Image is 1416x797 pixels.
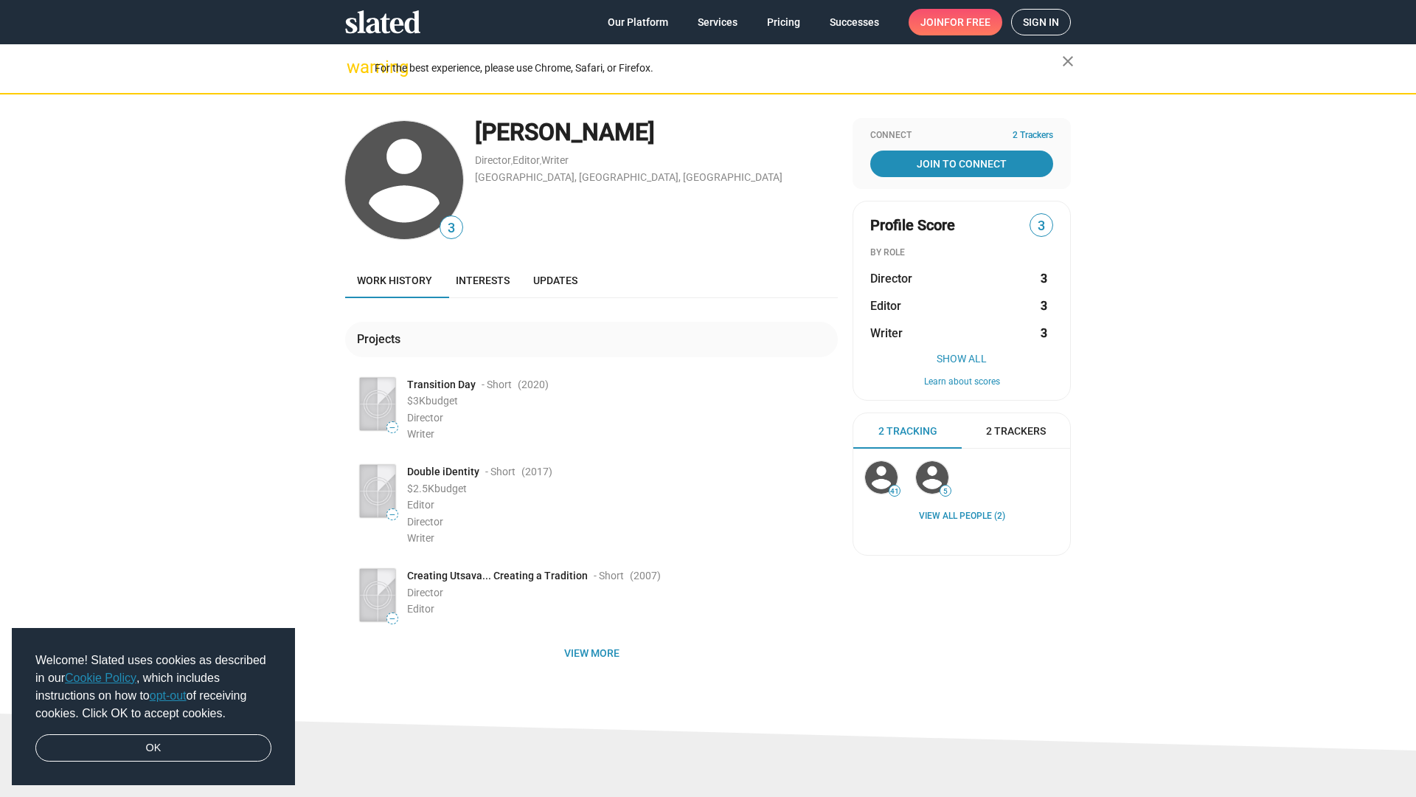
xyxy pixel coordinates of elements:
span: Welcome! Slated uses cookies as described in our , which includes instructions on how to of recei... [35,652,271,722]
span: Editor [407,499,434,511]
div: Projects [357,331,406,347]
a: Interests [444,263,521,298]
button: Learn about scores [870,376,1053,388]
span: Interests [456,275,510,286]
span: Our Platform [608,9,668,35]
span: 2 Trackers [986,424,1046,438]
span: Director [870,271,912,286]
a: Work history [345,263,444,298]
mat-icon: warning [347,58,364,76]
span: - Short [482,378,512,392]
a: Pricing [755,9,812,35]
span: , [540,157,541,165]
span: Creating Utsava... Creating a Tradition [407,569,588,583]
a: Updates [521,263,589,298]
div: [PERSON_NAME] [475,117,838,148]
div: cookieconsent [12,628,295,786]
span: Editor [407,603,434,615]
span: Writer [407,428,434,440]
a: Successes [818,9,891,35]
a: Services [686,9,749,35]
span: - Short [485,465,516,479]
span: — [387,511,398,519]
div: For the best experience, please use Chrome, Safari, or Firefox. [375,58,1062,78]
a: Sign in [1011,9,1071,35]
span: — [387,424,398,432]
span: Transition Day [407,378,476,392]
button: View more [345,640,838,666]
span: Writer [407,532,434,544]
span: 3 [1030,216,1052,236]
span: Profile Score [870,215,955,235]
span: , [511,157,513,165]
span: Director [407,516,443,528]
span: (2020 ) [518,378,549,392]
span: Successes [830,9,879,35]
a: Our Platform [596,9,680,35]
span: Updates [533,275,577,286]
a: Editor [513,154,540,166]
a: Writer [541,154,569,166]
a: Joinfor free [909,9,1002,35]
span: 5 [940,487,951,496]
span: 3 [440,218,462,238]
strong: 3 [1041,298,1047,314]
span: budget [434,483,467,494]
span: $2.5K [407,483,434,494]
span: $3K [407,395,426,407]
a: opt-out [150,689,187,702]
span: View more [357,640,826,666]
span: Sign in [1023,10,1059,35]
mat-icon: close [1059,52,1077,70]
span: for free [944,9,990,35]
span: 2 Trackers [1013,130,1053,142]
a: Join To Connect [870,151,1053,177]
a: View all People (2) [919,511,1005,522]
span: Director [407,587,443,598]
span: (2017 ) [521,465,552,479]
a: [GEOGRAPHIC_DATA], [GEOGRAPHIC_DATA], [GEOGRAPHIC_DATA] [475,171,782,183]
span: — [387,615,398,623]
a: Cookie Policy [65,672,136,684]
span: (2007 ) [630,569,661,583]
strong: 3 [1041,271,1047,286]
span: Editor [870,298,901,314]
button: Show All [870,353,1053,365]
span: 2 Tracking [878,424,937,438]
span: Services [698,9,737,35]
span: Join [920,9,990,35]
strong: 3 [1041,325,1047,341]
span: budget [426,395,458,407]
span: Pricing [767,9,800,35]
a: dismiss cookie message [35,734,271,762]
span: Double iDentity [407,465,479,479]
span: 41 [889,487,900,496]
span: - Short [594,569,624,583]
div: BY ROLE [870,247,1053,259]
a: Director [475,154,511,166]
span: Director [407,412,443,424]
div: Connect [870,130,1053,142]
span: Writer [870,325,903,341]
span: Work history [357,275,432,286]
span: Join To Connect [873,151,1050,177]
